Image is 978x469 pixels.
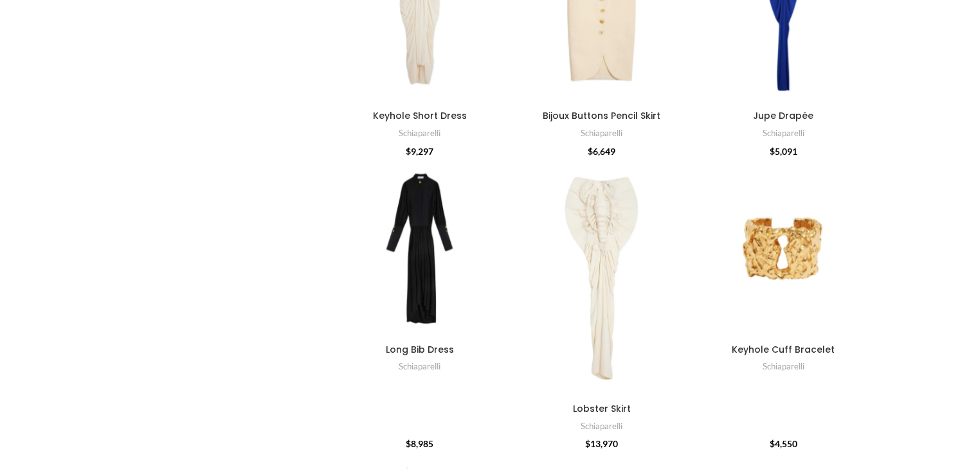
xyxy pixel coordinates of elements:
span: $ [770,146,775,157]
a: Keyhole Short Dress [373,109,467,122]
bdi: 5,091 [770,146,797,157]
a: Schiaparelli [581,420,622,432]
a: Lobster Skirt [512,159,691,396]
a: Schiaparelli [763,127,804,139]
span: $ [770,438,775,448]
bdi: 9,297 [406,146,433,157]
span: $ [406,438,411,448]
a: Schiaparelli [581,127,622,139]
a: Keyhole Cuff Bracelet [732,342,835,355]
a: Long Bib Dress [386,342,454,355]
span: $ [588,146,593,157]
a: Jupe Drapée [753,109,813,122]
bdi: 4,550 [770,438,797,448]
span: $ [406,146,411,157]
a: Keyhole Cuff Bracelet [694,159,873,337]
a: Schiaparelli [399,360,440,372]
span: $ [585,438,590,448]
bdi: 13,970 [585,438,618,448]
bdi: 6,649 [588,146,615,157]
a: Lobster Skirt [572,402,630,414]
a: Schiaparelli [763,360,804,372]
bdi: 8,985 [406,438,433,448]
a: Long Bib Dress [331,159,509,337]
a: Bijoux Buttons Pencil Skirt [543,109,660,122]
a: Schiaparelli [399,127,440,139]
